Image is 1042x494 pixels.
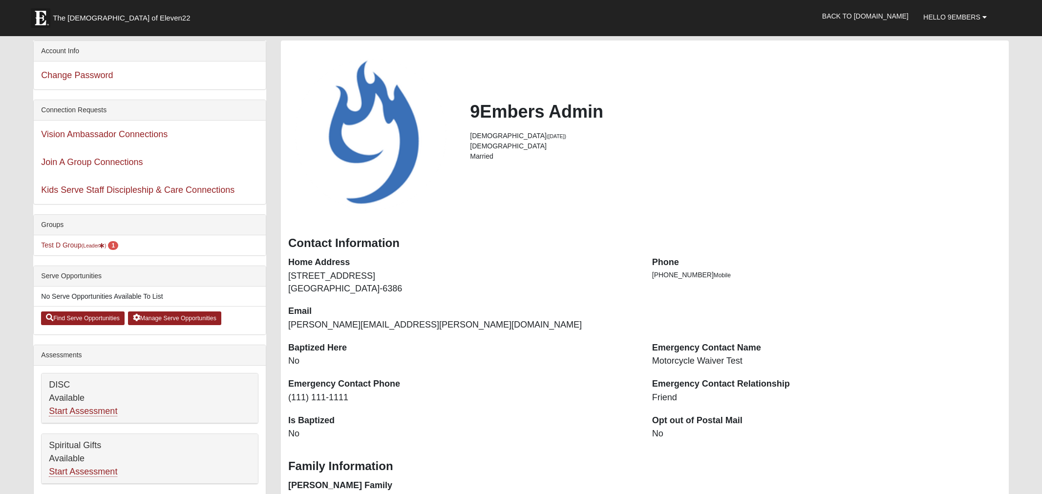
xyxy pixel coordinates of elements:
dt: Email [288,305,638,318]
span: number of pending members [108,241,118,250]
dd: Motorcycle Waiver Test [652,355,1001,368]
a: Change Password [41,70,113,80]
li: [PHONE_NUMBER] [652,270,1001,280]
a: Start Assessment [49,406,117,416]
dt: Baptized Here [288,342,638,354]
dd: (111) 111-1111 [288,391,638,404]
dd: Friend [652,391,1001,404]
dd: No [288,355,638,368]
div: Connection Requests [34,100,266,121]
a: Hello 9Embers [916,5,994,29]
div: Spiritual Gifts Available [42,434,258,484]
dd: No [652,428,1001,440]
div: Groups [34,215,266,235]
dt: Is Baptized [288,414,638,427]
dt: Emergency Contact Name [652,342,1001,354]
a: Test D Group(Leader) 1 [41,241,118,249]
dd: [STREET_ADDRESS] [GEOGRAPHIC_DATA]-6386 [288,270,638,295]
span: The [DEMOGRAPHIC_DATA] of Eleven22 [53,13,190,23]
small: (Leader ) [82,243,106,248]
a: The [DEMOGRAPHIC_DATA] of Eleven22 [26,3,221,28]
dd: [PERSON_NAME][EMAIL_ADDRESS][PERSON_NAME][DOMAIN_NAME] [288,319,638,331]
dt: Opt out of Postal Mail [652,414,1001,427]
li: [DEMOGRAPHIC_DATA] [470,141,1001,151]
span: Hello 9Embers [923,13,980,21]
a: Start Assessment [49,467,117,477]
a: Find Serve Opportunities [41,311,125,325]
a: Vision Ambassador Connections [41,129,168,139]
dt: Home Address [288,256,638,269]
dt: Emergency Contact Relationship [652,378,1001,391]
li: Married [470,151,1001,162]
div: Serve Opportunities [34,266,266,287]
img: Eleven22 logo [31,8,50,28]
a: Manage Serve Opportunities [128,311,221,325]
dt: Phone [652,256,1001,269]
div: DISC Available [42,373,258,423]
li: No Serve Opportunities Available To List [34,287,266,307]
div: Account Info [34,41,266,62]
small: ([DATE]) [547,133,566,139]
li: [DEMOGRAPHIC_DATA] [470,131,1001,141]
h3: Contact Information [288,236,1001,250]
a: Back to [DOMAIN_NAME] [815,4,916,28]
a: View Fullsize Photo [288,50,455,217]
h3: Family Information [288,459,1001,473]
dd: No [288,428,638,440]
a: Kids Serve Staff Discipleship & Care Connections [41,185,234,195]
div: Assessments [34,345,266,366]
a: Join A Group Connections [41,157,143,167]
h2: 9Embers Admin [470,101,1001,122]
dt: Emergency Contact Phone [288,378,638,391]
span: Mobile [714,272,731,279]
